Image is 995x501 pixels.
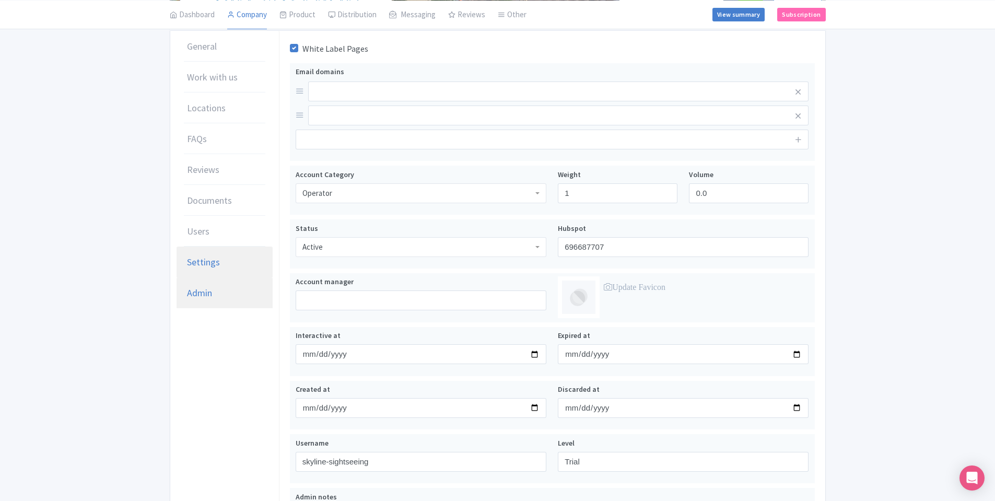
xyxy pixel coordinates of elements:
a: View summary [712,7,765,21]
span: Level [558,438,575,448]
a: Admin [177,277,273,309]
span: Locations [187,101,226,115]
a: Locations [177,92,273,124]
span: Volume [689,170,713,179]
span: Status [296,224,318,233]
span: Account Category [296,170,354,179]
span: Users [187,224,209,238]
a: Users [177,216,273,247]
span: Discarded at [558,385,600,394]
div: Active [302,242,323,252]
span: Settings [187,255,220,269]
span: Expired at [558,331,590,340]
span: Admin [187,286,212,300]
span: Documents [187,193,232,207]
span: Created at [296,385,330,394]
span: Weight [558,170,581,179]
i: Update Favicon [604,283,665,291]
a: Documents [177,185,273,216]
a: Reviews [177,154,273,185]
span: Hubspot [558,224,586,233]
span: Reviews [187,162,219,177]
span: Account manager [296,277,354,286]
a: FAQs [177,123,273,155]
img: profile-logo-d1a8e230fb1b8f12adc913e4f4d7365c.png [558,276,600,318]
span: FAQs [187,132,207,146]
span: Interactive at [296,331,341,340]
span: General [187,39,217,53]
div: Open Intercom Messenger [959,465,985,491]
span: Work with us [187,70,238,84]
a: General [177,31,273,62]
a: Settings [177,247,273,278]
span: White Label Pages [302,43,368,54]
span: Username [296,438,329,448]
div: Operator [302,189,332,198]
span: Email domains [296,67,344,76]
a: Subscription [777,7,825,21]
a: Work with us [177,62,273,93]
